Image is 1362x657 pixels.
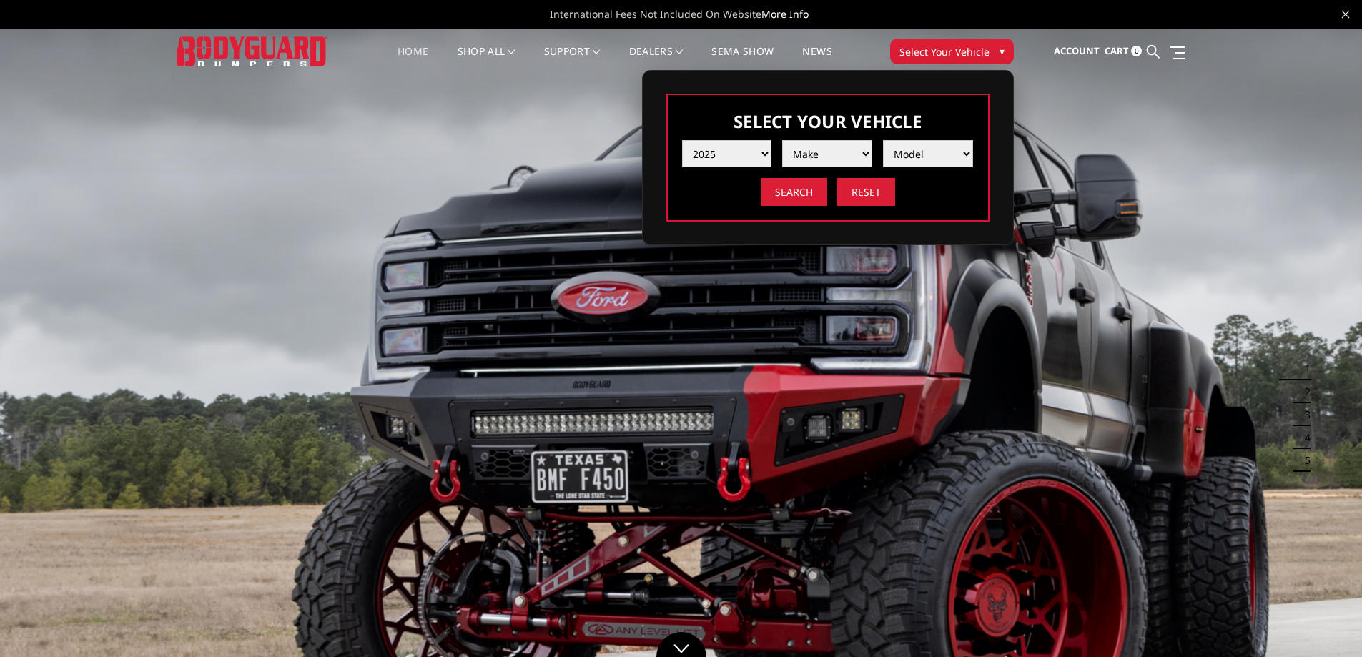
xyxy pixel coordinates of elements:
[398,46,428,74] a: Home
[1105,44,1129,57] span: Cart
[1296,403,1311,426] button: 3 of 5
[802,46,831,74] a: News
[682,109,974,133] h3: Select Your Vehicle
[544,46,601,74] a: Support
[761,7,809,21] a: More Info
[899,44,990,59] span: Select Your Vehicle
[177,36,327,66] img: BODYGUARD BUMPERS
[890,39,1014,64] button: Select Your Vehicle
[458,46,515,74] a: shop all
[1296,380,1311,403] button: 2 of 5
[761,178,827,206] input: Search
[1054,44,1100,57] span: Account
[782,140,872,167] select: Please select the value from list.
[711,46,774,74] a: SEMA Show
[1296,426,1311,449] button: 4 of 5
[1105,32,1142,71] a: Cart 0
[1131,46,1142,56] span: 0
[629,46,684,74] a: Dealers
[1296,449,1311,472] button: 5 of 5
[1054,32,1100,71] a: Account
[837,178,895,206] input: Reset
[1296,357,1311,380] button: 1 of 5
[1000,44,1005,59] span: ▾
[656,632,706,657] a: Click to Down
